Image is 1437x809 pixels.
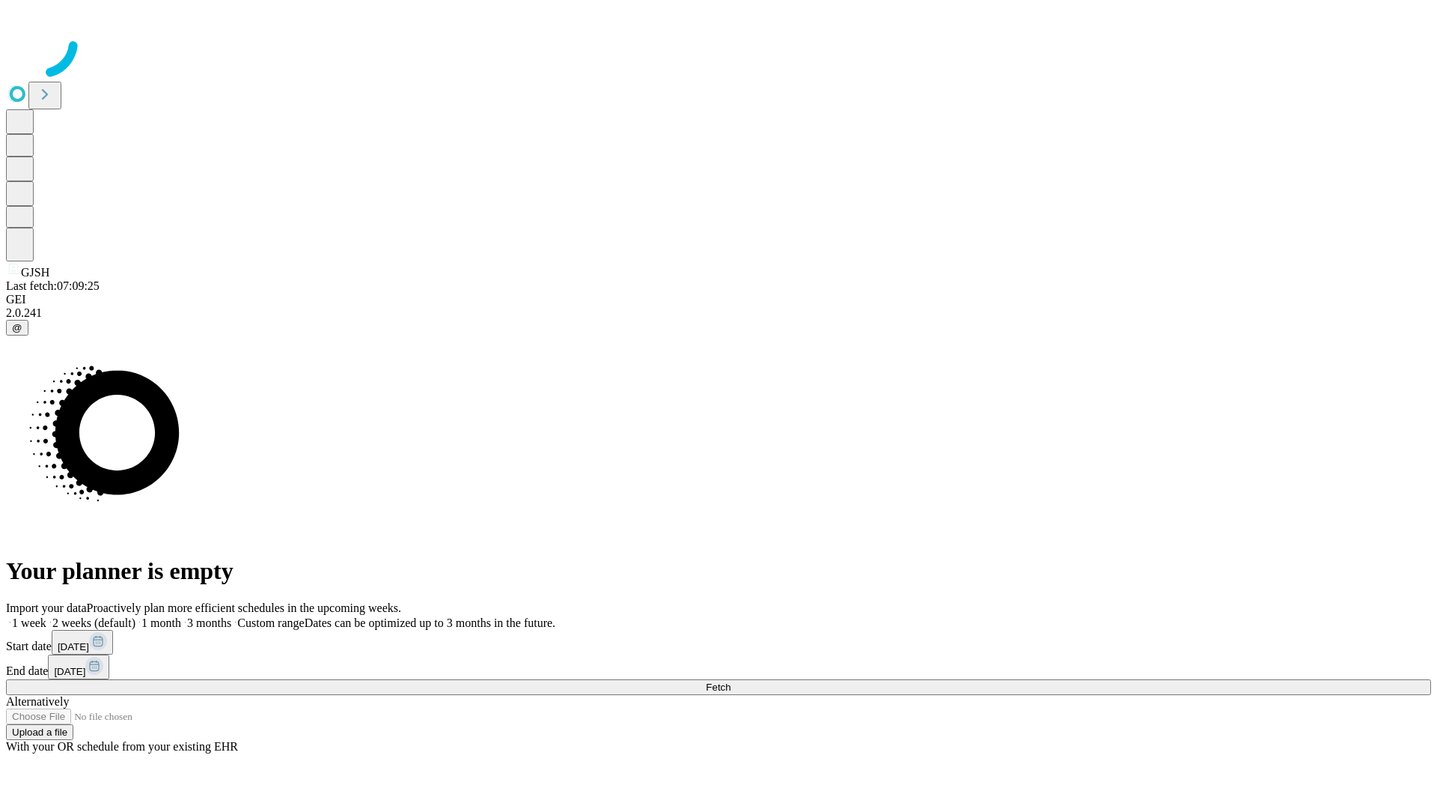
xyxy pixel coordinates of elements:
[6,655,1431,679] div: End date
[237,616,304,629] span: Custom range
[6,557,1431,585] h1: Your planner is empty
[706,682,730,693] span: Fetch
[58,641,89,652] span: [DATE]
[12,322,22,333] span: @
[187,616,231,629] span: 3 months
[6,724,73,740] button: Upload a file
[87,602,401,614] span: Proactively plan more efficient schedules in the upcoming weeks.
[6,630,1431,655] div: Start date
[6,320,28,336] button: @
[54,666,85,677] span: [DATE]
[6,740,238,753] span: With your OR schedule from your existing EHR
[141,616,181,629] span: 1 month
[52,616,135,629] span: 2 weeks (default)
[6,602,87,614] span: Import your data
[6,306,1431,320] div: 2.0.241
[48,655,109,679] button: [DATE]
[6,695,69,708] span: Alternatively
[305,616,555,629] span: Dates can be optimized up to 3 months in the future.
[6,279,100,292] span: Last fetch: 07:09:25
[6,293,1431,306] div: GEI
[52,630,113,655] button: [DATE]
[21,266,49,279] span: GJSH
[6,679,1431,695] button: Fetch
[12,616,46,629] span: 1 week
